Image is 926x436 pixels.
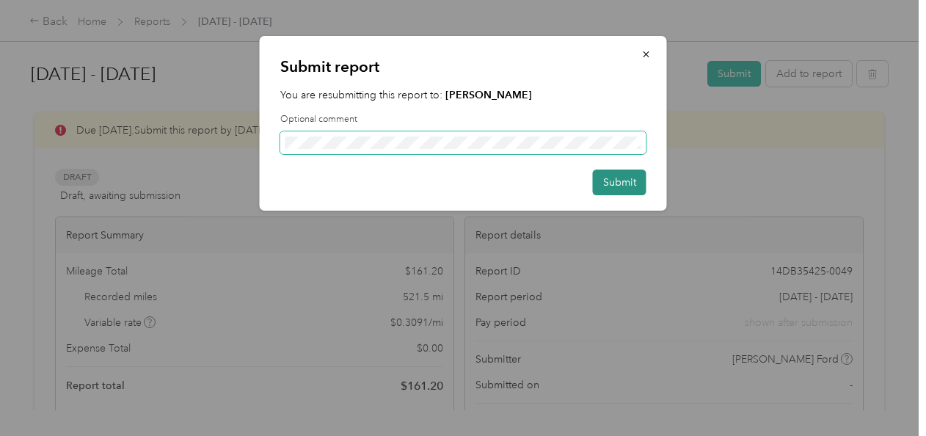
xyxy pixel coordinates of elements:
[280,113,646,126] label: Optional comment
[280,57,646,77] p: Submit report
[593,170,646,195] button: Submit
[445,89,532,101] strong: [PERSON_NAME]
[280,87,646,103] p: You are resubmitting this report to:
[844,354,926,436] iframe: Everlance-gr Chat Button Frame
